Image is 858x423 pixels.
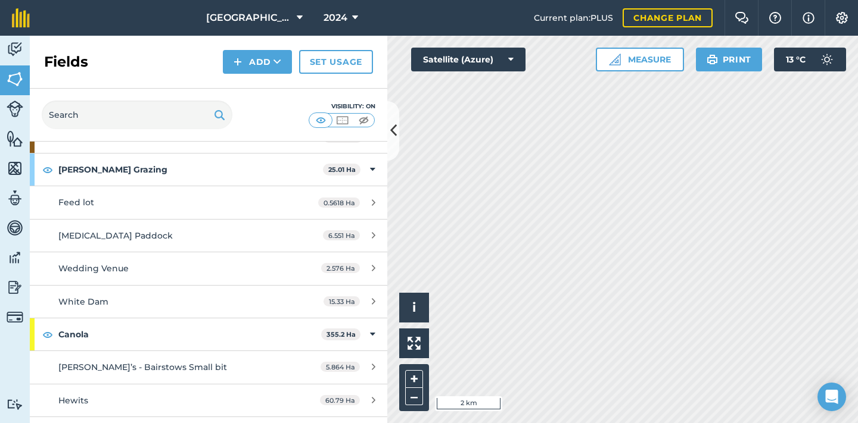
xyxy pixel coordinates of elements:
[58,395,88,406] span: Hewits
[356,114,371,126] img: svg+xml;base64,PHN2ZyB4bWxucz0iaHR0cDovL3d3dy53My5vcmcvMjAwMC9zdmciIHdpZHRoPSI1MCIgaGVpZ2h0PSI0MC...
[42,327,53,341] img: svg+xml;base64,PHN2ZyB4bWxucz0iaHR0cDovL3d3dy53My5vcmcvMjAwMC9zdmciIHdpZHRoPSIxOCIgaGVpZ2h0PSIyNC...
[42,101,232,129] input: Search
[835,12,849,24] img: A cog icon
[7,249,23,267] img: svg+xml;base64,PD94bWwgdmVyc2lvbj0iMS4wIiBlbmNvZGluZz0idXRmLTgiPz4KPCEtLSBHZW5lcmF0b3I6IEFkb2JlIE...
[30,351,387,383] a: [PERSON_NAME]’s - Bairstows Small bit5.864 Ha
[321,263,360,273] span: 2.576 Ha
[7,399,23,410] img: svg+xml;base64,PD94bWwgdmVyc2lvbj0iMS4wIiBlbmNvZGluZz0idXRmLTgiPz4KPCEtLSBHZW5lcmF0b3I6IEFkb2JlIE...
[7,70,23,88] img: svg+xml;base64,PHN2ZyB4bWxucz0iaHR0cDovL3d3dy53My5vcmcvMjAwMC9zdmciIHdpZHRoPSI1NiIgaGVpZ2h0PSI2MC...
[58,296,108,307] span: White Dam
[815,48,839,71] img: svg+xml;base64,PD94bWwgdmVyc2lvbj0iMS4wIiBlbmNvZGluZz0idXRmLTgiPz4KPCEtLSBHZW5lcmF0b3I6IEFkb2JlIE...
[534,11,613,24] span: Current plan : PLUS
[696,48,763,71] button: Print
[817,383,846,411] div: Open Intercom Messenger
[786,48,806,71] span: 13 ° C
[206,11,292,25] span: [GEOGRAPHIC_DATA]
[234,55,242,69] img: svg+xml;base64,PHN2ZyB4bWxucz0iaHR0cDovL3d3dy53My5vcmcvMjAwMC9zdmciIHdpZHRoPSIxNCIgaGVpZ2h0PSIyNC...
[12,8,30,27] img: fieldmargin Logo
[30,220,387,252] a: [MEDICAL_DATA] Paddock6.551 Ha
[803,11,815,25] img: svg+xml;base64,PHN2ZyB4bWxucz0iaHR0cDovL3d3dy53My5vcmcvMjAwMC9zdmciIHdpZHRoPSIxNyIgaGVpZ2h0PSIxNy...
[609,54,621,65] img: Ruler icon
[7,219,23,237] img: svg+xml;base64,PD94bWwgdmVyc2lvbj0iMS4wIiBlbmNvZGluZz0idXRmLTgiPz4KPCEtLSBHZW5lcmF0b3I6IEFkb2JlIE...
[318,198,360,208] span: 0.5618 Ha
[327,330,356,339] strong: 355.2 Ha
[405,388,423,405] button: –
[30,153,387,186] div: [PERSON_NAME] Grazing25.01 Ha
[223,50,292,74] button: Add
[313,114,328,126] img: svg+xml;base64,PHN2ZyB4bWxucz0iaHR0cDovL3d3dy53My5vcmcvMjAwMC9zdmciIHdpZHRoPSI1MCIgaGVpZ2h0PSI0MC...
[405,370,423,388] button: +
[58,362,227,372] span: [PERSON_NAME]’s - Bairstows Small bit
[324,296,360,306] span: 15.33 Ha
[335,114,350,126] img: svg+xml;base64,PHN2ZyB4bWxucz0iaHR0cDovL3d3dy53My5vcmcvMjAwMC9zdmciIHdpZHRoPSI1MCIgaGVpZ2h0PSI0MC...
[7,189,23,207] img: svg+xml;base64,PD94bWwgdmVyc2lvbj0iMS4wIiBlbmNvZGluZz0idXRmLTgiPz4KPCEtLSBHZW5lcmF0b3I6IEFkb2JlIE...
[320,395,360,405] span: 60.79 Ha
[412,300,416,315] span: i
[42,162,53,177] img: svg+xml;base64,PHN2ZyB4bWxucz0iaHR0cDovL3d3dy53My5vcmcvMjAwMC9zdmciIHdpZHRoPSIxOCIgaGVpZ2h0PSIyNC...
[323,230,360,240] span: 6.551 Ha
[399,293,429,322] button: i
[768,12,782,24] img: A question mark icon
[44,52,88,71] h2: Fields
[30,252,387,284] a: Wedding Venue2.576 Ha
[7,278,23,296] img: svg+xml;base64,PD94bWwgdmVyc2lvbj0iMS4wIiBlbmNvZGluZz0idXRmLTgiPz4KPCEtLSBHZW5lcmF0b3I6IEFkb2JlIE...
[321,362,360,372] span: 5.864 Ha
[299,50,373,74] a: Set usage
[774,48,846,71] button: 13 °C
[707,52,718,67] img: svg+xml;base64,PHN2ZyB4bWxucz0iaHR0cDovL3d3dy53My5vcmcvMjAwMC9zdmciIHdpZHRoPSIxOSIgaGVpZ2h0PSIyNC...
[408,337,421,350] img: Four arrows, one pointing top left, one top right, one bottom right and the last bottom left
[7,309,23,325] img: svg+xml;base64,PD94bWwgdmVyc2lvbj0iMS4wIiBlbmNvZGluZz0idXRmLTgiPz4KPCEtLSBHZW5lcmF0b3I6IEFkb2JlIE...
[30,286,387,318] a: White Dam15.33 Ha
[30,318,387,350] div: Canola355.2 Ha
[328,165,356,174] strong: 25.01 Ha
[623,8,713,27] a: Change plan
[58,153,323,186] strong: [PERSON_NAME] Grazing
[7,40,23,58] img: svg+xml;base64,PD94bWwgdmVyc2lvbj0iMS4wIiBlbmNvZGluZz0idXRmLTgiPz4KPCEtLSBHZW5lcmF0b3I6IEFkb2JlIE...
[58,318,321,350] strong: Canola
[411,48,526,71] button: Satellite (Azure)
[324,11,347,25] span: 2024
[30,186,387,218] a: Feed lot0.5618 Ha
[7,130,23,148] img: svg+xml;base64,PHN2ZyB4bWxucz0iaHR0cDovL3d3dy53My5vcmcvMjAwMC9zdmciIHdpZHRoPSI1NiIgaGVpZ2h0PSI2MC...
[7,101,23,117] img: svg+xml;base64,PD94bWwgdmVyc2lvbj0iMS4wIiBlbmNvZGluZz0idXRmLTgiPz4KPCEtLSBHZW5lcmF0b3I6IEFkb2JlIE...
[7,159,23,177] img: svg+xml;base64,PHN2ZyB4bWxucz0iaHR0cDovL3d3dy53My5vcmcvMjAwMC9zdmciIHdpZHRoPSI1NiIgaGVpZ2h0PSI2MC...
[30,384,387,416] a: Hewits60.79 Ha
[58,197,94,208] span: Feed lot
[735,12,749,24] img: Two speech bubbles overlapping with the left bubble in the forefront
[58,263,129,274] span: Wedding Venue
[214,108,225,122] img: svg+xml;base64,PHN2ZyB4bWxucz0iaHR0cDovL3d3dy53My5vcmcvMjAwMC9zdmciIHdpZHRoPSIxOSIgaGVpZ2h0PSIyNC...
[309,102,375,111] div: Visibility: On
[596,48,684,71] button: Measure
[58,230,173,241] span: [MEDICAL_DATA] Paddock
